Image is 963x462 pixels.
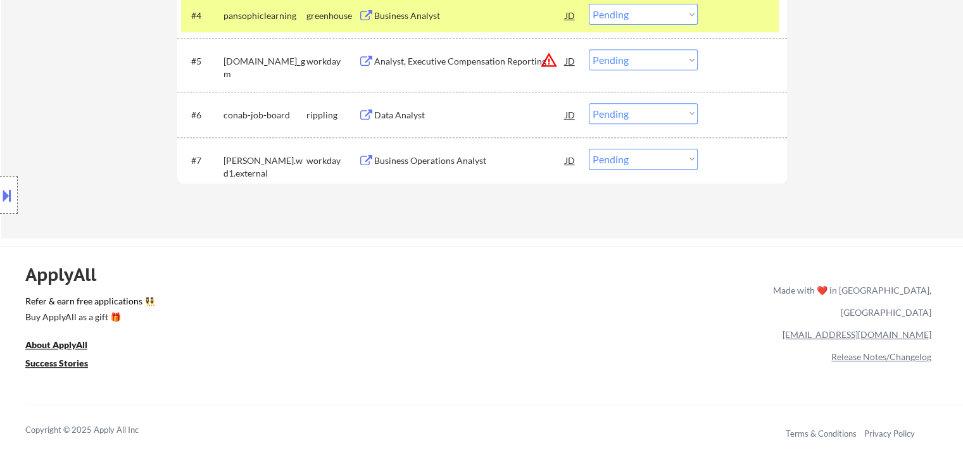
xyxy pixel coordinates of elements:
[374,154,565,167] div: Business Operations Analyst
[306,109,358,122] div: rippling
[768,279,931,323] div: Made with ❤️ in [GEOGRAPHIC_DATA], [GEOGRAPHIC_DATA]
[25,339,87,350] u: About ApplyAll
[223,109,306,122] div: conab-job-board
[306,154,358,167] div: workday
[374,9,565,22] div: Business Analyst
[564,4,577,27] div: JD
[191,55,213,68] div: #5
[374,109,565,122] div: Data Analyst
[564,49,577,72] div: JD
[25,310,152,326] a: Buy ApplyAll as a gift 🎁
[306,9,358,22] div: greenhouse
[306,55,358,68] div: workday
[25,313,152,322] div: Buy ApplyAll as a gift 🎁
[25,424,171,437] div: Copyright © 2025 Apply All Inc
[25,356,105,372] a: Success Stories
[25,338,105,354] a: About ApplyAll
[223,55,306,80] div: [DOMAIN_NAME]_gm
[25,297,508,310] a: Refer & earn free applications 👯‍♀️
[564,149,577,172] div: JD
[191,9,213,22] div: #4
[864,428,915,439] a: Privacy Policy
[831,351,931,362] a: Release Notes/Changelog
[25,358,88,368] u: Success Stories
[564,103,577,126] div: JD
[540,51,558,69] button: warning_amber
[374,55,565,68] div: Analyst, Executive Compensation Reporting
[786,428,857,439] a: Terms & Conditions
[783,329,931,340] a: [EMAIL_ADDRESS][DOMAIN_NAME]
[223,9,306,22] div: pansophiclearning
[223,154,306,179] div: [PERSON_NAME].wd1.external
